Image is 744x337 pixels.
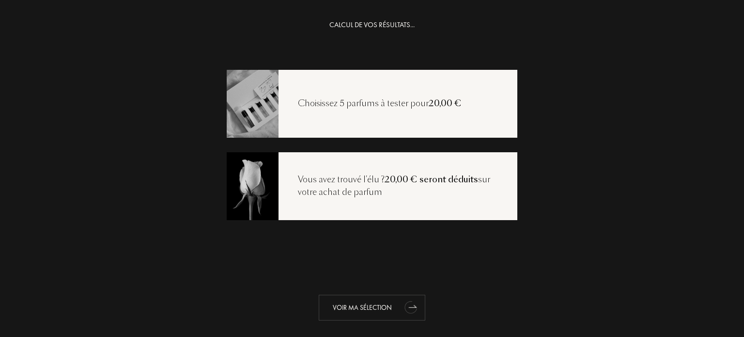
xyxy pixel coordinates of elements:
[226,68,279,138] img: recoload1.png
[402,297,421,317] div: animation
[226,151,279,221] img: recoload3.png
[279,174,517,198] div: Vous avez trouvé l'élu ? sur votre achat de parfum
[279,97,481,110] div: Choisissez 5 parfums à tester pour
[385,174,478,185] span: 20,00 € seront déduits
[429,97,462,109] span: 20,00 €
[329,19,415,31] div: CALCUL DE VOS RÉSULTATS...
[319,295,425,321] div: Voir ma sélection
